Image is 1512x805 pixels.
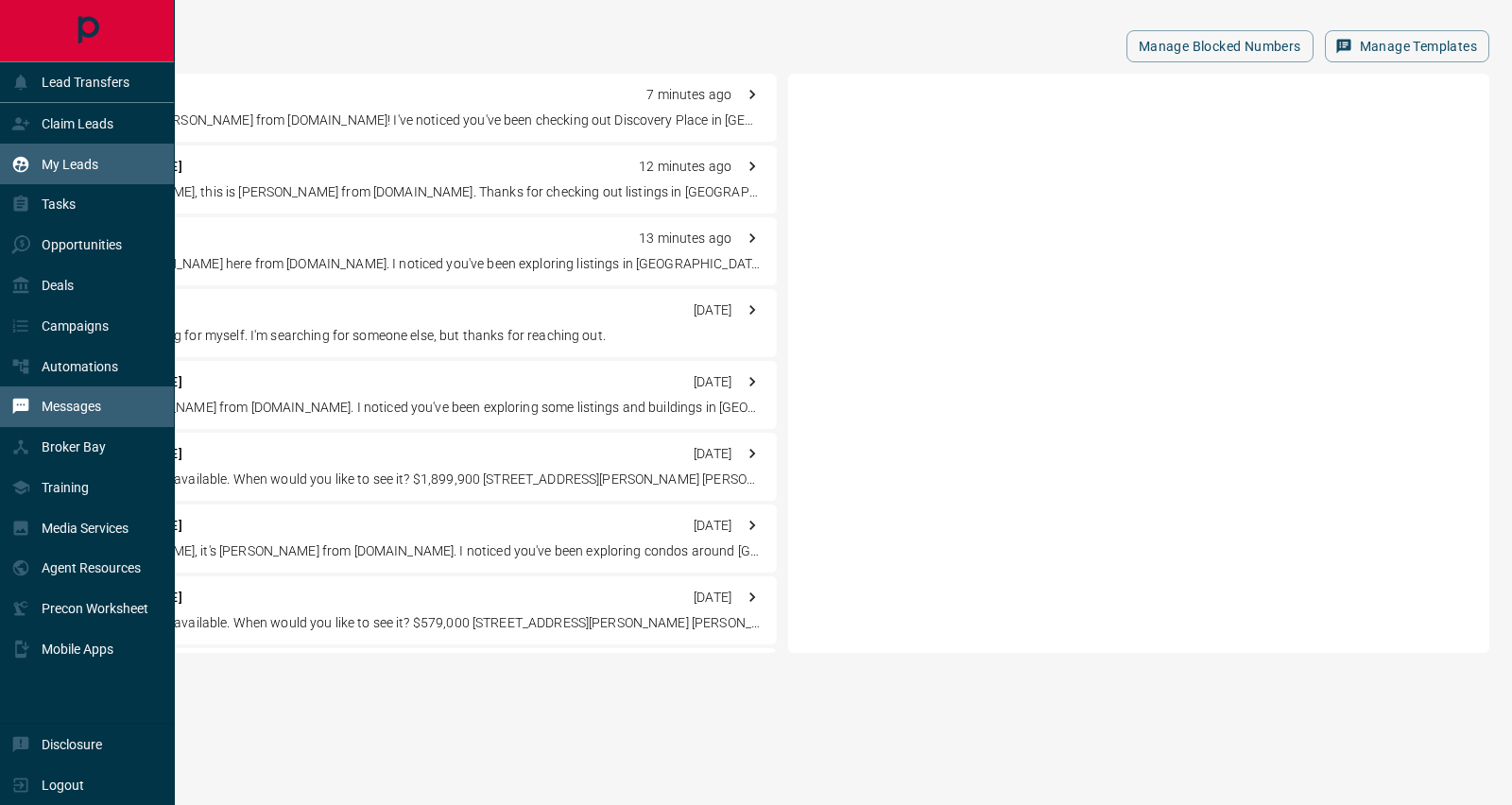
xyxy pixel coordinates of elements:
[79,111,762,130] p: Hi again, it's [PERSON_NAME] from [DOMAIN_NAME]! I've noticed you've been checking out Discovery ...
[79,326,762,346] p: I'm not searching for myself. I'm searching for someone else, but thanks for reaching out.
[79,470,762,489] p: This property is available. When would you like to see it? $1,899,900 [STREET_ADDRESS][PERSON_NAM...
[639,229,731,248] p: 13 minutes ago
[694,516,731,536] p: [DATE]
[1126,30,1314,62] button: Manage Blocked Numbers
[694,300,731,320] p: [DATE]
[79,398,762,418] p: Hi, it's [PERSON_NAME] from [DOMAIN_NAME]. I noticed you've been exploring some listings and buil...
[694,372,731,392] p: [DATE]
[694,588,731,608] p: [DATE]
[79,254,762,274] p: Hi Bee, [PERSON_NAME] here from [DOMAIN_NAME]. I noticed you've been exploring listings in [GEOGR...
[694,444,731,464] p: [DATE]
[639,157,731,177] p: 12 minutes ago
[646,85,731,105] p: 7 minutes ago
[79,541,762,561] p: Hi [PERSON_NAME], it's [PERSON_NAME] from [DOMAIN_NAME]. I noticed you've been exploring condos a...
[1325,30,1489,62] button: Manage Templates
[79,613,762,633] p: This property is available. When would you like to see it? $579,000 [STREET_ADDRESS][PERSON_NAME]...
[79,182,762,202] p: Hi [PERSON_NAME], this is [PERSON_NAME] from [DOMAIN_NAME]. Thanks for checking out listings in [...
